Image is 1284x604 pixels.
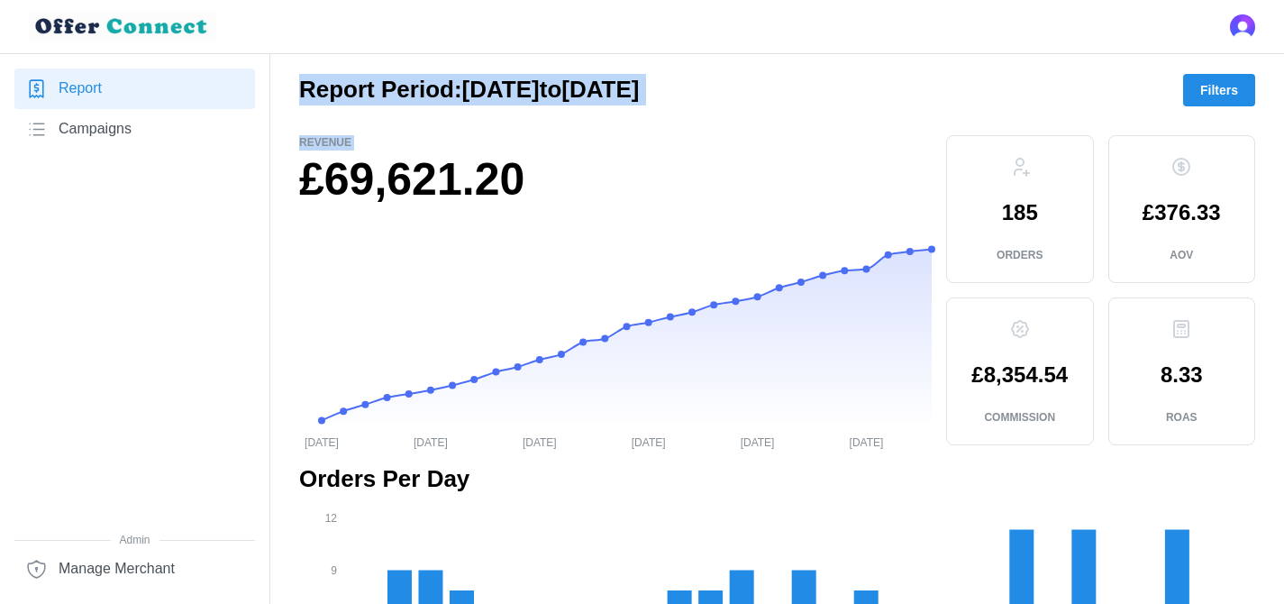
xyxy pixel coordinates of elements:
[1183,74,1255,106] button: Filters
[59,558,175,581] span: Manage Merchant
[59,118,132,141] span: Campaigns
[1170,248,1193,263] p: AOV
[1200,75,1238,105] span: Filters
[414,435,448,448] tspan: [DATE]
[1161,364,1203,386] p: 8.33
[1002,202,1038,224] p: 185
[632,435,666,448] tspan: [DATE]
[971,364,1068,386] p: £8,354.54
[14,69,255,109] a: Report
[984,410,1055,426] p: Commission
[331,564,337,577] tspan: 9
[14,109,255,150] a: Campaigns
[1166,410,1197,426] p: ROAS
[299,74,639,105] h2: Report Period: [DATE] to [DATE]
[741,435,775,448] tspan: [DATE]
[305,435,339,448] tspan: [DATE]
[1230,14,1255,40] img: 's logo
[14,532,255,549] span: Admin
[523,435,557,448] tspan: [DATE]
[59,78,102,100] span: Report
[1143,202,1221,224] p: £376.33
[299,151,932,209] h1: £69,621.20
[14,549,255,590] a: Manage Merchant
[29,11,216,42] img: loyalBe Logo
[299,463,1255,495] h2: Orders Per Day
[1230,14,1255,40] button: Open user button
[325,511,338,524] tspan: 12
[997,248,1043,263] p: Orders
[299,135,932,151] p: Revenue
[850,435,884,448] tspan: [DATE]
